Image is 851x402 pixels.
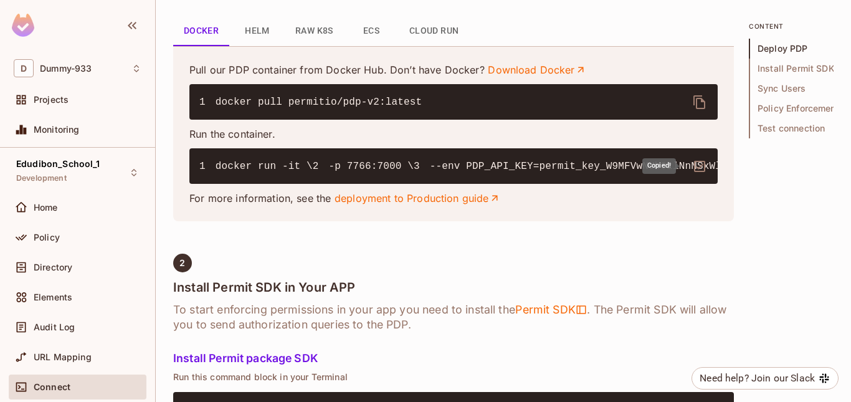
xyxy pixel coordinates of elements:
div: Need help? Join our Slack [700,371,815,386]
button: delete [685,151,715,181]
button: Cloud Run [399,16,469,46]
span: 1 [199,159,216,174]
span: D [14,59,34,77]
h4: Install Permit SDK in Your APP [173,280,734,295]
span: 1 [199,95,216,110]
span: Permit SDK [515,302,587,317]
span: 2 [179,258,185,268]
button: Helm [229,16,285,46]
button: ECS [343,16,399,46]
img: SReyMgAAAABJRU5ErkJggg== [12,14,34,37]
h6: To start enforcing permissions in your app you need to install the . The Permit SDK will allow yo... [173,302,734,332]
span: Projects [34,95,69,105]
a: deployment to Production guide [335,191,501,205]
p: Run this command block in your Terminal [173,372,734,382]
div: Copied! [642,158,676,174]
span: docker run -it \ [216,161,313,172]
h5: Install Permit package SDK [173,352,734,365]
p: Pull our PDP container from Docker Hub. Don’t have Docker? [189,63,718,77]
span: 3 [414,159,430,174]
span: 2 [313,159,329,174]
span: Edudibon_School_1 [16,159,100,169]
span: Monitoring [34,125,80,135]
span: Audit Log [34,322,75,332]
button: delete [685,87,715,117]
button: Raw K8s [285,16,343,46]
span: Policy [34,232,60,242]
span: Workspace: Dummy-933 [40,64,92,74]
p: For more information, see the [189,191,718,205]
span: Directory [34,262,72,272]
span: Connect [34,382,70,392]
span: Elements [34,292,72,302]
button: Docker [173,16,229,46]
span: docker pull permitio/pdp-v2:latest [216,97,422,108]
span: Home [34,203,58,213]
p: content [749,21,834,31]
p: Run the container. [189,127,718,141]
span: Development [16,173,67,183]
a: Download Docker [488,63,586,77]
span: URL Mapping [34,352,92,362]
